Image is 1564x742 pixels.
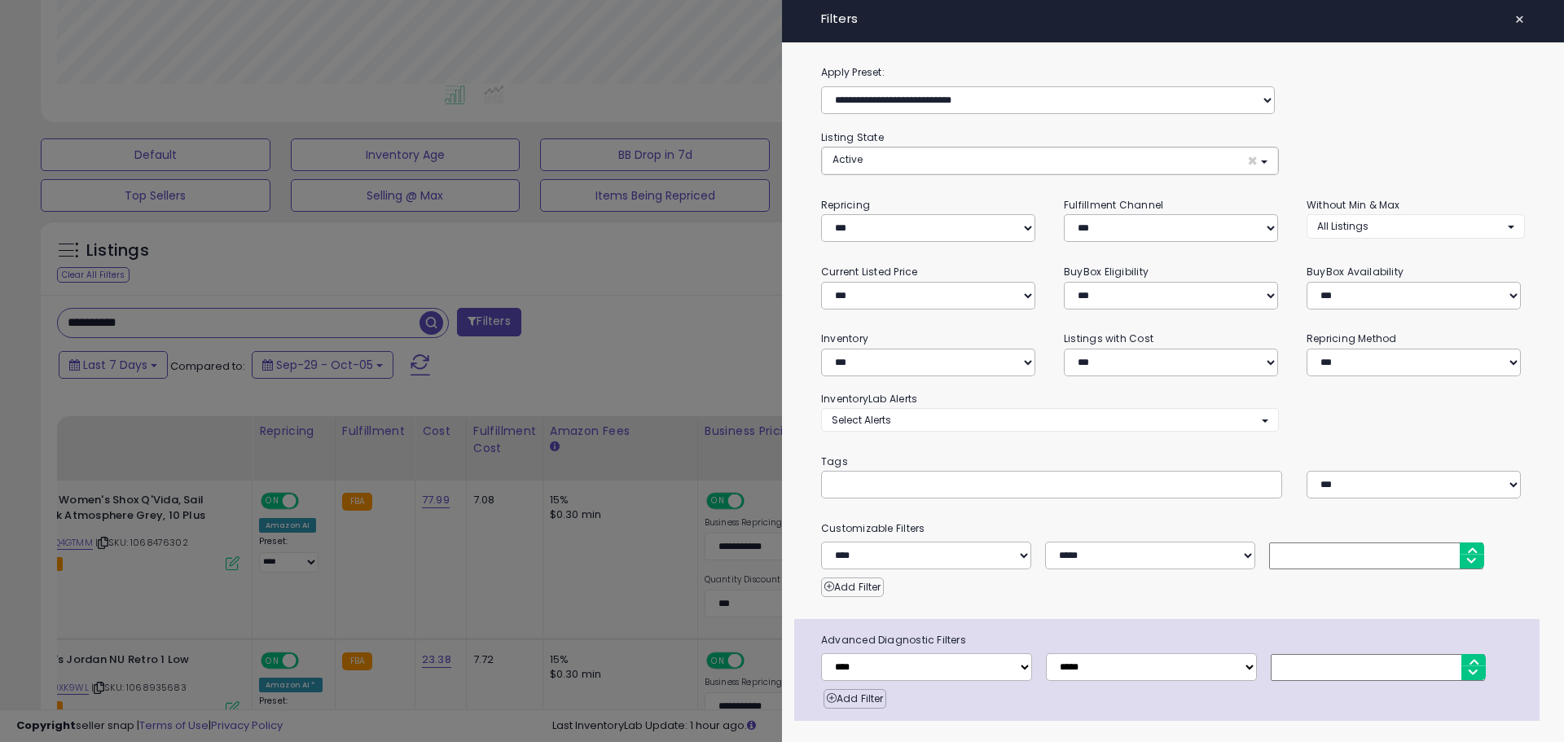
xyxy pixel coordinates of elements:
small: Without Min & Max [1307,198,1400,212]
button: Active × [822,147,1278,174]
button: Add Filter [824,689,886,709]
small: BuyBox Availability [1307,265,1404,279]
label: Apply Preset: [809,64,1537,81]
span: Advanced Diagnostic Filters [809,631,1540,649]
small: BuyBox Eligibility [1064,265,1149,279]
button: Select Alerts [821,408,1279,432]
small: Customizable Filters [809,520,1537,538]
span: Active [833,152,863,166]
span: × [1247,152,1258,169]
span: Select Alerts [832,413,891,427]
small: Tags [809,453,1537,471]
span: All Listings [1317,219,1368,233]
small: Repricing [821,198,870,212]
small: Repricing Method [1307,331,1397,345]
button: × [1508,8,1531,31]
span: × [1514,8,1525,31]
small: Inventory [821,331,868,345]
small: Current Listed Price [821,265,917,279]
small: Listing State [821,130,884,144]
button: All Listings [1307,214,1525,238]
small: InventoryLab Alerts [821,392,917,406]
small: Listings with Cost [1064,331,1153,345]
h4: Filters [821,12,1525,26]
button: Add Filter [821,577,884,597]
small: Fulfillment Channel [1064,198,1163,212]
